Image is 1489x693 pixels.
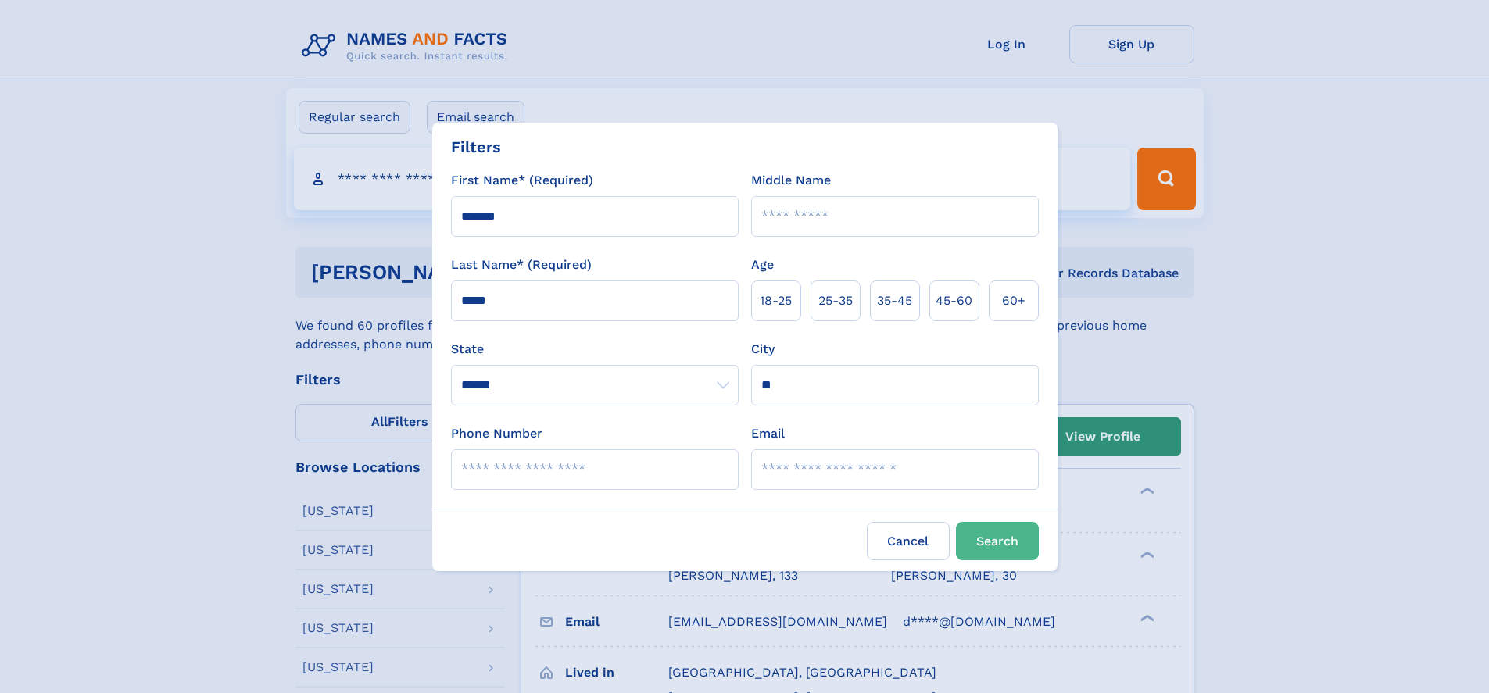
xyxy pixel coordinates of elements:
[936,291,972,310] span: 45‑60
[451,340,739,359] label: State
[956,522,1039,560] button: Search
[751,255,774,274] label: Age
[877,291,912,310] span: 35‑45
[451,255,592,274] label: Last Name* (Required)
[751,424,785,443] label: Email
[1002,291,1025,310] span: 60+
[867,522,950,560] label: Cancel
[451,171,593,190] label: First Name* (Required)
[751,340,775,359] label: City
[451,424,542,443] label: Phone Number
[818,291,853,310] span: 25‑35
[760,291,792,310] span: 18‑25
[451,135,501,159] div: Filters
[751,171,831,190] label: Middle Name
